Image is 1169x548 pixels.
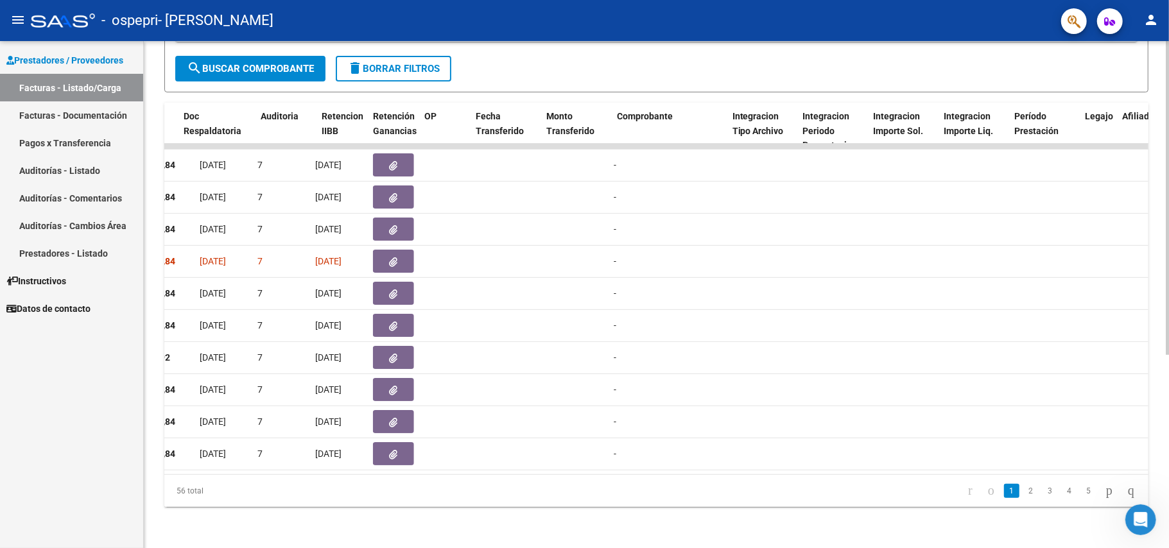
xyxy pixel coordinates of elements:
span: 7 [257,160,263,170]
datatable-header-cell: Período Prestación [1010,103,1080,159]
span: [DATE] [200,192,226,202]
span: - [614,416,616,427]
span: Integracion Periodo Presentacion [803,111,858,151]
span: - [614,192,616,202]
span: 7 [257,416,263,427]
span: - [614,160,616,170]
a: go to next page [1100,484,1118,498]
mat-icon: search [187,60,202,76]
span: [DATE] [200,449,226,459]
span: 7 [257,288,263,298]
datatable-header-cell: Monto Transferido [541,103,612,159]
span: Integracion Tipo Archivo [732,111,784,136]
span: Prestadores / Proveedores [6,53,123,67]
li: page 3 [1041,480,1060,502]
span: - ospepri [101,6,158,35]
mat-icon: menu [10,12,26,28]
span: Período Prestación [1015,111,1059,136]
span: Borrar Filtros [347,63,440,74]
span: [DATE] [315,384,342,395]
mat-icon: delete [347,60,363,76]
span: [DATE] [200,384,226,395]
a: go to previous page [982,484,1000,498]
span: - [614,449,616,459]
span: - [614,384,616,395]
span: [DATE] [315,449,342,459]
datatable-header-cell: Legajo [1080,103,1118,159]
span: [DATE] [315,224,342,234]
span: Integracion Importe Liq. [944,111,994,136]
span: Monto Transferido [546,111,594,136]
datatable-header-cell: Integracion Periodo Presentacion [798,103,869,159]
span: - [614,352,616,363]
datatable-header-cell: Retencion IIBB [316,103,368,159]
button: Borrar Filtros [336,56,451,81]
datatable-header-cell: OP [419,103,471,159]
span: Afiliado [1123,111,1155,121]
span: - [614,320,616,330]
span: [DATE] [200,224,226,234]
a: 4 [1062,484,1077,498]
span: Auditoria [261,111,299,121]
a: go to first page [962,484,978,498]
mat-icon: person [1143,12,1159,28]
li: page 1 [1002,480,1021,502]
a: 3 [1043,484,1058,498]
datatable-header-cell: Integracion Tipo Archivo [727,103,798,159]
span: - [614,224,616,234]
span: [DATE] [200,320,226,330]
span: [DATE] [200,256,226,266]
span: Fecha Transferido [476,111,524,136]
datatable-header-cell: Integracion Importe Sol. [869,103,939,159]
span: [DATE] [200,416,226,427]
span: 7 [257,320,263,330]
span: [DATE] [200,352,226,363]
span: Retención Ganancias [373,111,417,136]
span: Doc Respaldatoria [184,111,241,136]
span: 7 [257,224,263,234]
span: 7 [257,352,263,363]
span: [DATE] [200,288,226,298]
span: [DATE] [315,288,342,298]
span: - [614,288,616,298]
a: go to last page [1122,484,1140,498]
span: Comprobante [617,111,673,121]
a: 5 [1081,484,1096,498]
div: 56 total [164,475,359,507]
span: Retencion IIBB [322,111,363,136]
datatable-header-cell: Fecha Transferido [471,103,541,159]
span: OP [424,111,437,121]
span: 7 [257,384,263,395]
a: 1 [1004,484,1019,498]
span: Integracion Importe Sol. [874,111,924,136]
datatable-header-cell: Integracion Importe Liq. [939,103,1010,159]
li: page 5 [1079,480,1098,502]
span: Instructivos [6,274,66,288]
datatable-header-cell: Retención Ganancias [368,103,419,159]
span: Buscar Comprobante [187,63,314,74]
span: 7 [257,192,263,202]
span: - [614,256,616,266]
span: [DATE] [315,192,342,202]
span: [DATE] [315,352,342,363]
iframe: Intercom live chat [1125,504,1156,535]
span: [DATE] [315,416,342,427]
span: 7 [257,256,263,266]
a: 2 [1023,484,1039,498]
li: page 4 [1060,480,1079,502]
span: 7 [257,449,263,459]
datatable-header-cell: Comprobante [612,103,727,159]
span: Datos de contacto [6,302,91,316]
span: Legajo [1086,111,1114,121]
button: Buscar Comprobante [175,56,325,81]
li: page 2 [1021,480,1041,502]
span: [DATE] [315,320,342,330]
datatable-header-cell: Auditoria [255,103,316,159]
span: [DATE] [315,256,342,266]
datatable-header-cell: Doc Respaldatoria [178,103,255,159]
span: [DATE] [315,160,342,170]
span: [DATE] [200,160,226,170]
span: - [PERSON_NAME] [158,6,273,35]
